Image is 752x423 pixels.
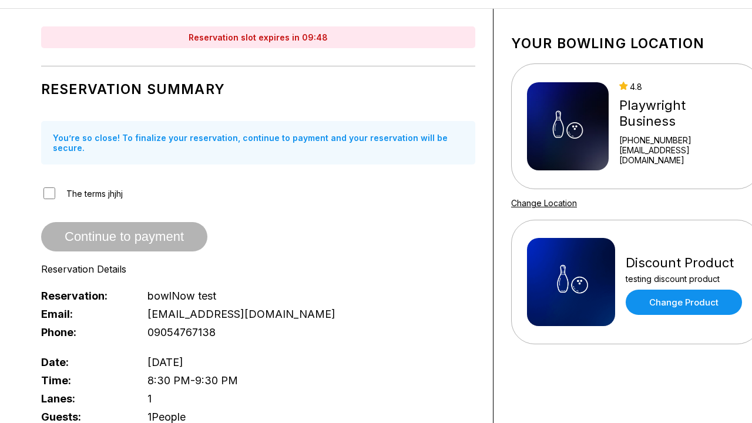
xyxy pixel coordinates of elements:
[66,189,123,199] span: The terms jhjhj
[41,81,475,98] h1: Reservation Summary
[41,326,128,338] span: Phone:
[147,356,183,368] span: [DATE]
[147,326,216,338] span: 09054767138
[147,290,216,302] span: bowlNow test
[147,374,238,387] span: 8:30 PM - 9:30 PM
[511,198,577,208] a: Change Location
[619,82,745,92] div: 4.8
[147,392,152,405] span: 1
[619,135,745,145] div: [PHONE_NUMBER]
[41,374,128,387] span: Time:
[41,356,128,368] span: Date:
[41,263,475,275] div: Reservation Details
[626,274,742,284] div: testing discount product
[147,308,335,320] span: [EMAIL_ADDRESS][DOMAIN_NAME]
[626,255,742,271] div: Discount Product
[527,82,609,170] img: Playwright Business
[619,145,745,165] a: [EMAIL_ADDRESS][DOMAIN_NAME]
[41,26,475,48] div: Reservation slot expires in 09:48
[626,290,742,315] a: Change Product
[41,121,475,164] div: You’re so close! To finalize your reservation, continue to payment and your reservation will be s...
[527,238,615,326] img: Discount Product
[619,98,745,129] div: Playwright Business
[41,411,128,423] span: Guests:
[41,290,128,302] span: Reservation:
[41,308,128,320] span: Email:
[41,392,128,405] span: Lanes:
[147,411,186,423] span: 1 People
